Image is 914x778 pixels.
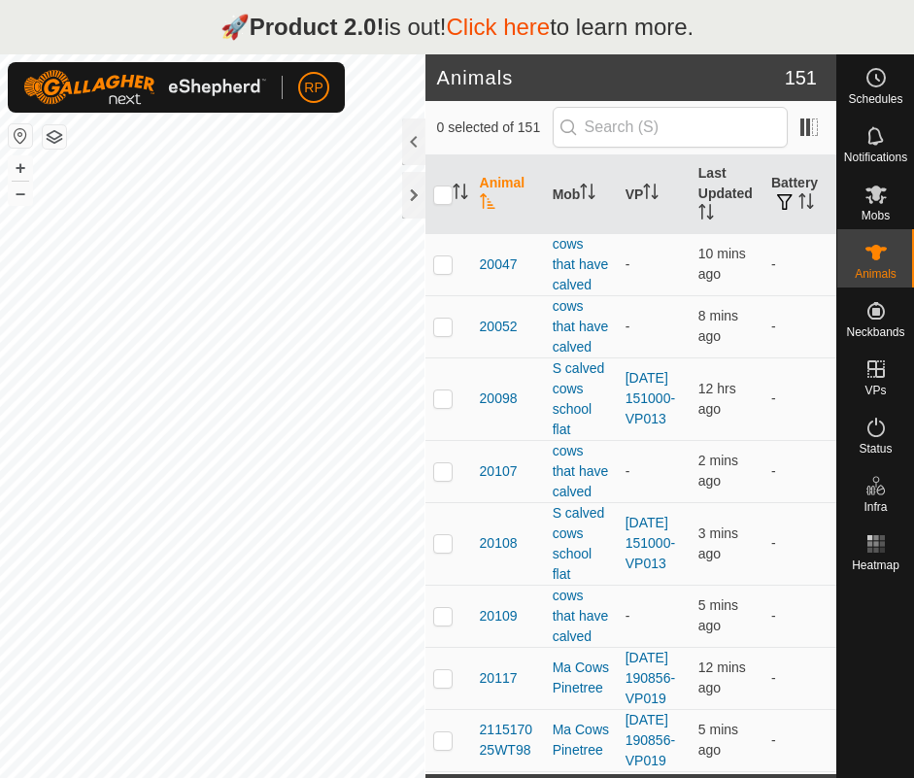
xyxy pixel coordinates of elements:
span: Infra [863,501,887,513]
span: 18 Sep 2025 at 8:13 PM [698,453,738,489]
div: cows that have calved [553,234,610,295]
a: Click here [446,14,550,40]
td: - [763,295,836,357]
td: - [763,585,836,647]
td: - [763,647,836,709]
span: VPs [864,385,886,396]
th: Animal [472,155,545,234]
app-display-virtual-paddock-transition: - [626,256,630,272]
span: 18 Sep 2025 at 8:10 PM [698,597,738,633]
div: Ma Cows Pinetree [553,720,610,761]
span: Notifications [844,152,907,163]
app-display-virtual-paddock-transition: - [626,608,630,624]
p: 🚀 is out! to learn more. [220,10,694,45]
td: - [763,233,836,295]
span: 18 Sep 2025 at 8:00 AM [698,381,736,417]
div: cows that have calved [553,586,610,647]
app-display-virtual-paddock-transition: - [626,319,630,334]
span: Status [859,443,892,455]
span: 18 Sep 2025 at 8:04 PM [698,660,746,695]
button: + [9,156,32,180]
span: 20107 [480,461,518,482]
th: Last Updated [691,155,763,234]
span: 20108 [480,533,518,554]
img: Gallagher Logo [23,70,266,105]
span: 18 Sep 2025 at 8:08 PM [698,308,738,344]
span: Animals [855,268,897,280]
input: Search (S) [553,107,788,148]
p-sorticon: Activate to sort [698,207,714,222]
strong: Product 2.0! [250,14,385,40]
td: - [763,709,836,771]
button: Map Layers [43,125,66,149]
a: [DATE] 151000-VP013 [626,515,675,571]
span: 0 selected of 151 [437,118,553,138]
span: 20052 [480,317,518,337]
app-display-virtual-paddock-transition: - [626,463,630,479]
p-sorticon: Activate to sort [798,196,814,212]
span: 20098 [480,389,518,409]
span: 211517025WT98 [480,720,537,761]
a: [DATE] 190856-VP019 [626,650,675,706]
span: 18 Sep 2025 at 8:05 PM [698,246,746,282]
span: 151 [785,63,817,92]
span: 18 Sep 2025 at 8:12 PM [698,525,738,561]
button: – [9,182,32,205]
p-sorticon: Activate to sort [480,196,495,212]
th: Mob [545,155,618,234]
span: 20117 [480,668,518,689]
div: cows that have calved [553,441,610,502]
h2: Animals [437,66,785,89]
div: S calved cows school flat [553,358,610,440]
th: VP [618,155,691,234]
span: Schedules [848,93,902,105]
span: Neckbands [846,326,904,338]
td: - [763,502,836,585]
span: RP [304,78,322,98]
p-sorticon: Activate to sort [643,186,659,202]
div: cows that have calved [553,296,610,357]
button: Reset Map [9,124,32,148]
p-sorticon: Activate to sort [580,186,595,202]
th: Battery [763,155,836,234]
span: 20047 [480,254,518,275]
a: [DATE] 151000-VP013 [626,370,675,426]
span: Mobs [862,210,890,221]
td: - [763,357,836,440]
div: Ma Cows Pinetree [553,658,610,698]
a: [DATE] 190856-VP019 [626,712,675,768]
span: 18 Sep 2025 at 8:11 PM [698,722,738,758]
span: 20109 [480,606,518,626]
td: - [763,440,836,502]
p-sorticon: Activate to sort [453,186,468,202]
span: Heatmap [852,559,899,571]
div: S calved cows school flat [553,503,610,585]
